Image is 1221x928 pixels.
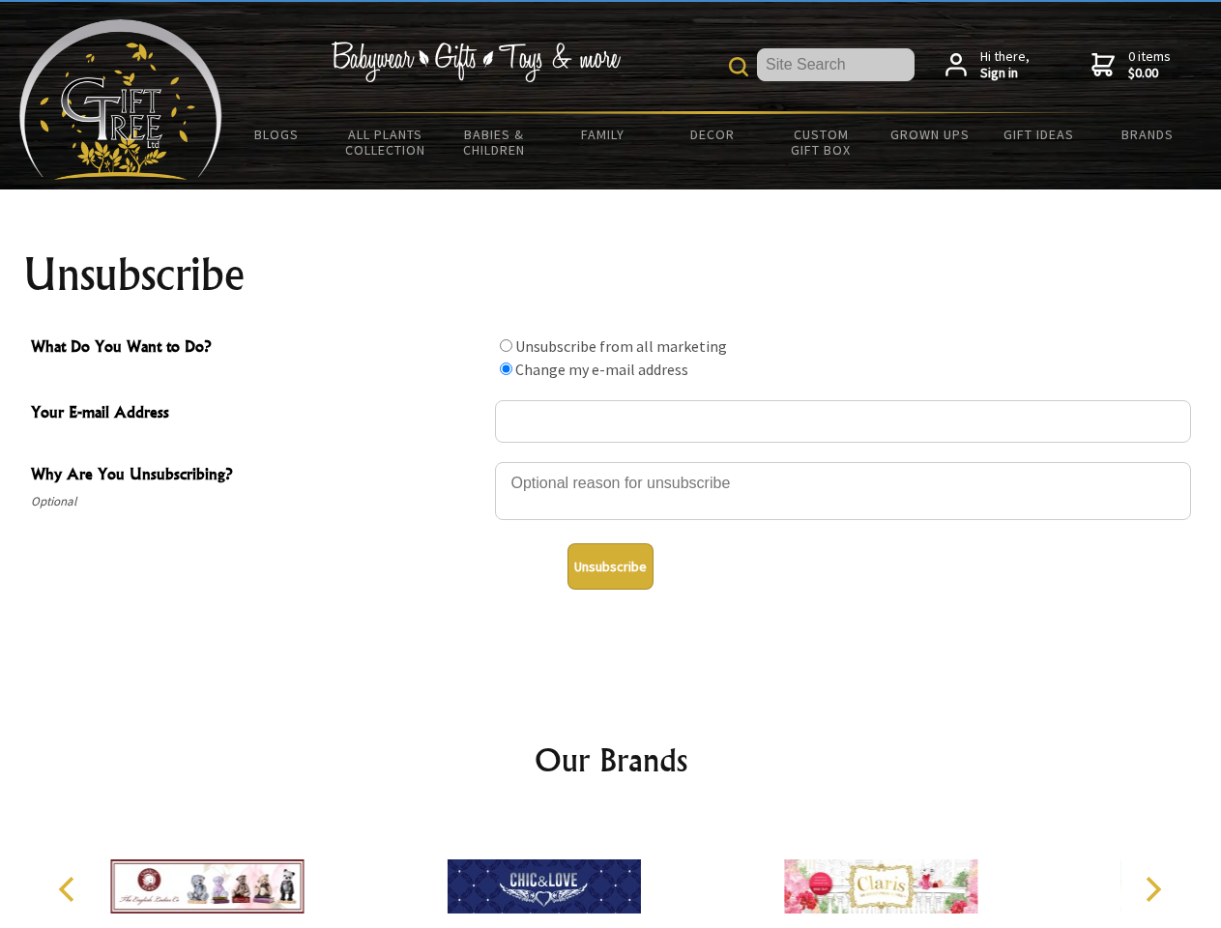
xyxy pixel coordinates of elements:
a: All Plants Collection [332,114,441,170]
img: Babywear - Gifts - Toys & more [331,42,621,82]
a: Family [549,114,658,155]
h2: Our Brands [39,737,1183,783]
span: 0 items [1128,47,1171,82]
a: Gift Ideas [984,114,1093,155]
span: Why Are You Unsubscribing? [31,462,485,490]
label: Unsubscribe from all marketing [515,336,727,356]
span: Optional [31,490,485,513]
textarea: Why Are You Unsubscribing? [495,462,1191,520]
button: Unsubscribe [567,543,654,590]
h1: Unsubscribe [23,251,1199,298]
a: Grown Ups [875,114,984,155]
input: What Do You Want to Do? [500,362,512,375]
button: Previous [48,868,91,911]
a: BLOGS [222,114,332,155]
strong: $0.00 [1128,65,1171,82]
span: Hi there, [980,48,1030,82]
img: product search [729,57,748,76]
a: Babies & Children [440,114,549,170]
input: What Do You Want to Do? [500,339,512,352]
a: Hi there,Sign in [945,48,1030,82]
span: What Do You Want to Do? [31,334,485,362]
label: Change my e-mail address [515,360,688,379]
input: Your E-mail Address [495,400,1191,443]
span: Your E-mail Address [31,400,485,428]
a: 0 items$0.00 [1091,48,1171,82]
button: Next [1131,868,1174,911]
input: Site Search [757,48,915,81]
img: Babyware - Gifts - Toys and more... [19,19,222,180]
a: Decor [657,114,767,155]
a: Custom Gift Box [767,114,876,170]
a: Brands [1093,114,1203,155]
strong: Sign in [980,65,1030,82]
